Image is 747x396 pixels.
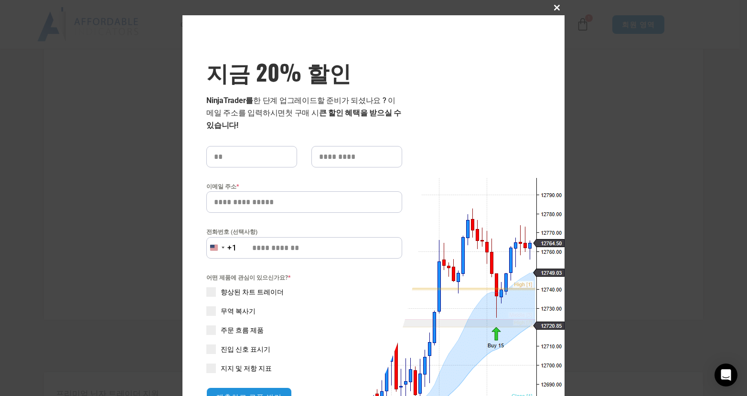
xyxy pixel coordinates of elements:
[206,55,351,88] font: 지금 20% 할인
[221,288,284,296] font: 향상된 차트 트레이더
[715,364,737,386] div: 인터콤 메신저 열기
[221,326,264,334] font: 주문 흐름 제품
[206,325,402,335] label: 주문 흐름 제품
[206,344,402,354] label: 진입 신호 표시기
[206,237,237,259] button: 선택된 국가
[227,243,237,252] font: +1
[221,365,272,372] font: 지지 및 저항 지표
[206,229,257,235] font: 전화번호 (선택사항)
[285,108,319,117] font: 첫 구매 시
[221,345,270,353] font: 진입 신호 표시기
[253,96,317,105] font: 한 단계 업그레이드
[206,287,402,297] label: 향상된 차트 트레이더
[206,306,402,316] label: 무역 복사기
[221,307,256,315] font: 무역 복사기
[206,183,236,190] font: 이메일 주소
[206,96,253,105] font: NinjaTrader를
[206,364,402,373] label: 지지 및 저항 지표
[206,274,288,281] font: 어떤 제품에 관심이 있으신가요?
